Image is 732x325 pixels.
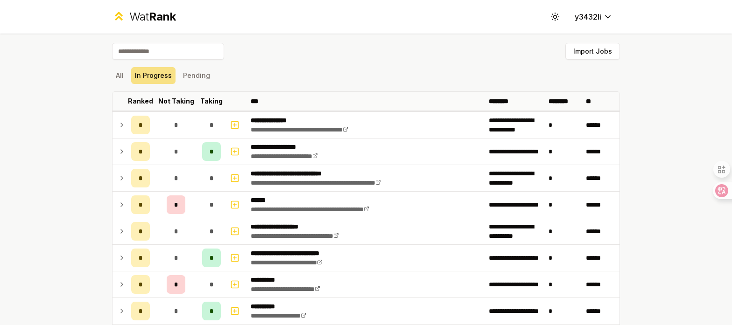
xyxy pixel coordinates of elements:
button: Pending [179,67,214,84]
button: Import Jobs [565,43,620,60]
p: Ranked [128,97,153,106]
div: Wat [129,9,176,24]
button: In Progress [131,67,176,84]
a: WatRank [112,9,176,24]
button: All [112,67,127,84]
button: y3432li [567,8,620,25]
span: Rank [149,10,176,23]
p: Not Taking [158,97,194,106]
span: y3432li [575,11,601,22]
p: Taking [200,97,223,106]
